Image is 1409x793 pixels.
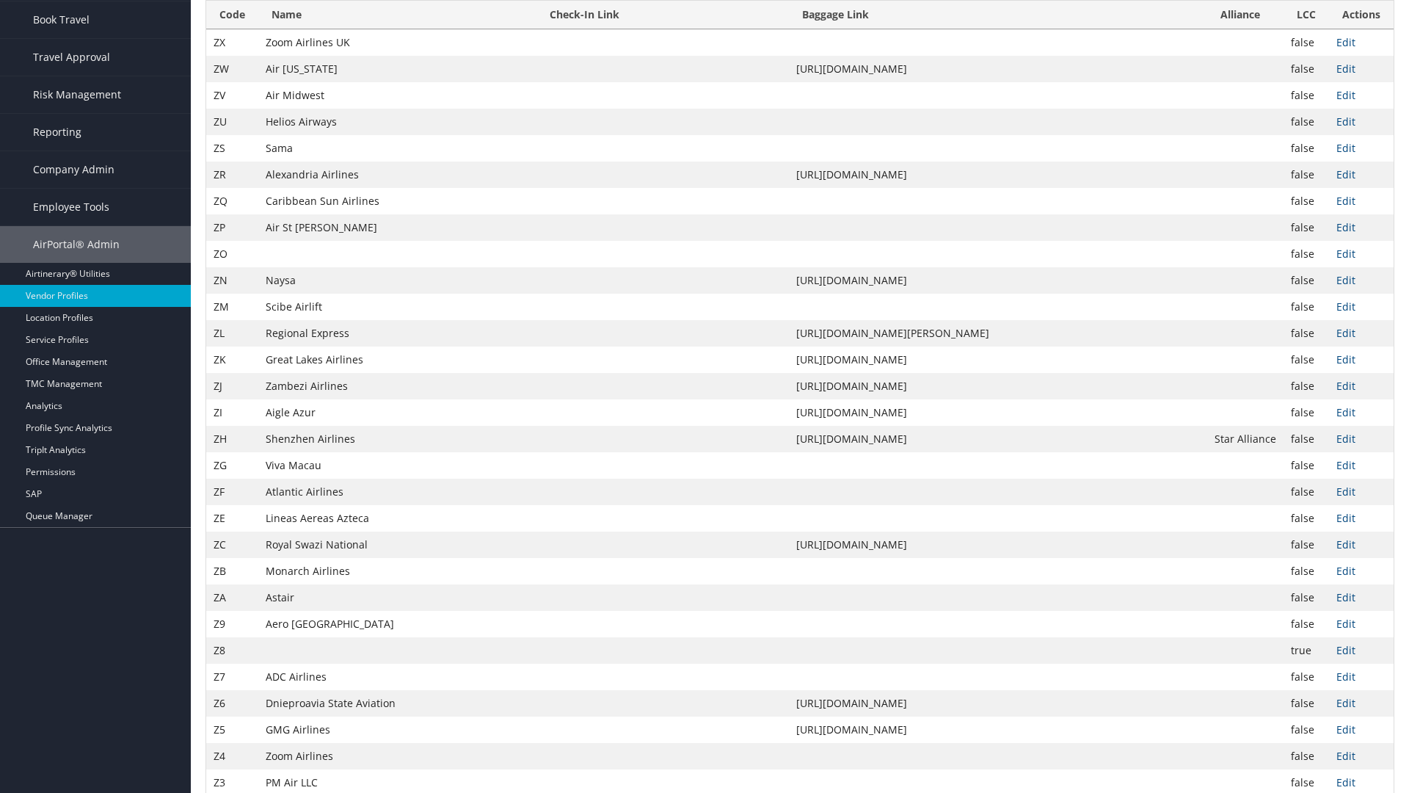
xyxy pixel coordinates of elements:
td: GMG Airlines [258,717,536,743]
td: [URL][DOMAIN_NAME] [789,373,1207,399]
td: true [1284,637,1329,664]
a: Edit [1336,643,1355,657]
td: false [1284,505,1329,532]
td: false [1284,135,1329,162]
td: [URL][DOMAIN_NAME] [789,399,1207,426]
td: ZS [206,135,258,162]
td: Zambezi Airlines [258,373,536,399]
a: Edit [1336,35,1355,49]
td: Helios Airways [258,109,536,135]
a: Edit [1336,617,1355,631]
td: ZG [206,452,258,479]
td: ZO [206,241,258,267]
td: ZH [206,426,258,452]
td: Scibe Airlift [258,294,536,320]
td: false [1284,109,1329,135]
td: false [1284,241,1329,267]
a: Edit [1336,670,1355,684]
span: Risk Management [33,76,121,113]
td: Z9 [206,611,258,637]
td: Atlantic Airlines [258,479,536,505]
td: false [1284,294,1329,320]
td: Z8 [206,637,258,664]
td: ZW [206,56,258,82]
td: ZF [206,479,258,505]
td: [URL][DOMAIN_NAME] [789,532,1207,558]
td: [URL][DOMAIN_NAME][PERSON_NAME] [789,320,1207,347]
td: false [1284,267,1329,294]
td: Caribbean Sun Airlines [258,188,536,214]
td: false [1284,162,1329,188]
td: ZC [206,532,258,558]
td: ZX [206,29,258,56]
span: Reporting [33,114,81,151]
td: [URL][DOMAIN_NAME] [789,347,1207,373]
td: Z6 [206,690,258,717]
a: Edit [1336,141,1355,155]
span: Travel Approval [33,39,110,76]
td: Royal Swazi National [258,532,536,558]
td: Star Alliance [1207,426,1284,452]
td: ZV [206,82,258,109]
span: Employee Tools [33,189,109,225]
td: Air Midwest [258,82,536,109]
a: Edit [1336,696,1355,710]
th: Baggage Link: activate to sort column ascending [789,1,1207,29]
td: Astair [258,584,536,611]
td: Shenzhen Airlines [258,426,536,452]
td: ZI [206,399,258,426]
a: Edit [1336,432,1355,446]
td: false [1284,584,1329,611]
th: Check-In Link: activate to sort column ascending [536,1,789,29]
a: Edit [1336,220,1355,234]
td: false [1284,479,1329,505]
td: Z7 [206,664,258,690]
a: Edit [1336,88,1355,102]
a: Edit [1336,300,1355,314]
td: ZR [206,162,258,188]
a: Edit [1336,405,1355,419]
td: ZE [206,505,258,532]
td: false [1284,188,1329,214]
td: [URL][DOMAIN_NAME] [789,717,1207,743]
td: false [1284,214,1329,241]
td: Air [US_STATE] [258,56,536,82]
td: Aero [GEOGRAPHIC_DATA] [258,611,536,637]
td: [URL][DOMAIN_NAME] [789,267,1207,294]
th: Actions [1329,1,1394,29]
td: Zoom Airlines UK [258,29,536,56]
td: Zoom Airlines [258,743,536,770]
td: ZU [206,109,258,135]
td: ZL [206,320,258,347]
td: false [1284,29,1329,56]
td: false [1284,347,1329,373]
a: Edit [1336,115,1355,128]
td: false [1284,532,1329,558]
td: Monarch Airlines [258,558,536,584]
a: Edit [1336,62,1355,76]
a: Edit [1336,749,1355,763]
td: false [1284,558,1329,584]
th: Alliance: activate to sort column ascending [1207,1,1284,29]
td: [URL][DOMAIN_NAME] [789,690,1207,717]
td: Z4 [206,743,258,770]
a: Edit [1336,247,1355,261]
a: Edit [1336,723,1355,736]
td: [URL][DOMAIN_NAME] [789,56,1207,82]
a: Edit [1336,511,1355,525]
a: Edit [1336,458,1355,472]
td: false [1284,690,1329,717]
td: ZP [206,214,258,241]
td: Great Lakes Airlines [258,347,536,373]
td: false [1284,399,1329,426]
td: Sama [258,135,536,162]
a: Edit [1336,564,1355,578]
td: false [1284,717,1329,743]
a: Edit [1336,352,1355,366]
span: AirPortal® Admin [33,226,120,263]
td: Naysa [258,267,536,294]
td: Regional Express [258,320,536,347]
td: ZQ [206,188,258,214]
td: ZA [206,584,258,611]
td: Lineas Aereas Azteca [258,505,536,532]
